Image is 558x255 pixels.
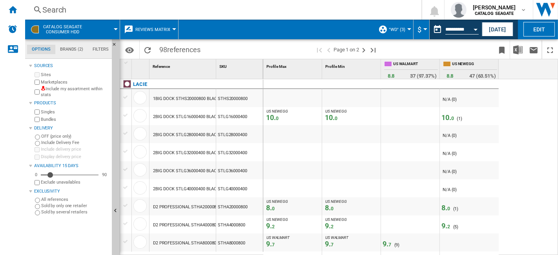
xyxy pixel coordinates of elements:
[441,169,457,174] div: N/A (0)
[414,20,430,39] md-menu: Currency
[153,198,246,216] div: D2 PROFESSIONAL STHA20000800 BLACK 20TB
[35,141,40,146] input: Include Delivery Fee
[34,163,109,169] div: Availability 15 Days
[441,97,457,102] div: N/A (0)
[441,133,457,138] div: N/A (0)
[218,59,263,71] div: Sort None
[35,80,40,85] input: Marketplaces
[41,79,109,85] label: Marketplaces
[35,204,40,209] input: Sold by only one retailer
[155,40,204,57] span: 98
[325,113,337,122] span: 10.
[447,224,450,229] span: 2
[389,20,409,39] button: "WD" (3)
[34,63,109,69] div: Sources
[453,224,459,229] div: 5 reviews
[216,179,263,197] div: STLG40000400
[216,107,263,125] div: STLG16000400
[216,161,263,179] div: STLG36000400
[266,217,288,222] span: US NEWEGG
[33,172,39,178] div: 0
[447,206,450,211] span: 0
[88,45,113,54] md-tab-item: Filters
[153,144,231,162] div: 2BIG DOCK STLG32000400 BLACK 32TB
[396,242,398,248] span: 9
[41,171,98,179] md-slider: Availability
[41,146,109,152] label: Include delivery price
[35,180,40,185] input: Display delivery price
[35,155,40,160] input: Display delivery price
[325,204,334,212] span: 8.
[475,11,514,16] b: CATALOG SEAGATE
[218,59,263,71] div: SKU Sort None
[122,43,137,57] button: Options
[523,22,555,36] button: Edit
[455,206,457,211] span: 1
[266,240,275,248] span: 9.
[216,89,263,107] div: STHS20000800
[153,162,231,180] div: 2BIG DOCK STLG36000400 BLACK 36TB
[34,188,109,195] div: Exclusivity
[265,59,322,71] div: Profile Max Sort None
[112,39,121,53] button: Hide
[266,235,290,240] span: US WALMART
[368,40,378,59] button: Last page
[135,20,174,39] button: Reviews Matrix
[43,24,82,35] span: CATALOG SEAGATE:Consumer hdd
[266,204,275,212] span: 8.
[27,45,55,54] md-tab-item: Options
[216,215,263,233] div: STHA4000800
[324,59,381,71] div: Profile Min Sort None
[315,40,324,59] button: First page
[452,61,497,68] span: US NEWEGG
[266,109,288,113] span: US NEWEGG
[35,147,40,152] input: Include delivery price
[392,73,395,79] span: 8
[41,203,109,209] label: Sold by only one retailer
[510,40,526,59] button: Download in Excel
[513,45,523,55] img: excel-24x24.png
[331,242,334,248] span: 7
[41,117,109,122] label: Bundles
[324,40,334,59] button: >Previous page
[447,73,454,79] span: 8.
[140,40,155,59] button: Reload
[153,180,231,198] div: 2BIG DOCK STLG40000400 BLACK 40TB
[216,233,263,251] div: STHA8000800
[359,40,368,59] button: Next page
[35,135,40,140] input: OFF (price only)
[526,40,542,59] button: Send this report by email
[451,2,467,18] img: profile.jpg
[133,59,149,71] div: Sort None
[153,126,231,144] div: 2BIG DOCK STLG28000400 BLACK 28TB
[153,216,242,234] div: D2 PROFESSIONAL STHA4000800 BLACK 4TB
[153,234,242,252] div: D2 PROFESSIONAL STHA8000800 BLACK 8TB
[100,172,109,178] div: 90
[383,59,439,79] div: US WALMART Average rating of US WALMART 37 offers with reviews sold by US WALMART
[272,206,275,211] span: 0
[29,20,116,39] div: CATALOG SEAGATEConsumer hdd
[42,4,401,15] div: Search
[325,199,347,204] span: US NEWEGG
[41,209,109,215] label: Sold by several retailers
[35,87,40,97] input: Include my assortment within stats
[447,73,454,79] span: Average rating of US NEWEGG
[41,72,109,78] label: Sites
[35,72,40,77] input: Sites
[272,242,275,248] span: 7
[41,133,109,139] label: OFF (price only)
[430,22,445,37] button: md-calendar
[418,25,421,34] span: $
[43,20,90,39] button: CATALOG SEAGATEConsumer hdd
[153,108,231,126] div: 2BIG DOCK STLG16000400 BLACK 16TB
[41,86,109,98] label: Include my assortment within stats
[494,40,510,59] button: Bookmark this report
[41,197,109,202] label: All references
[151,59,216,71] div: Reference Sort None
[324,59,381,71] div: Sort None
[35,198,40,203] input: All references
[35,117,40,122] input: Bundles
[453,206,459,211] div: 1 review
[325,235,348,240] span: US WALMART
[455,224,457,229] span: 5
